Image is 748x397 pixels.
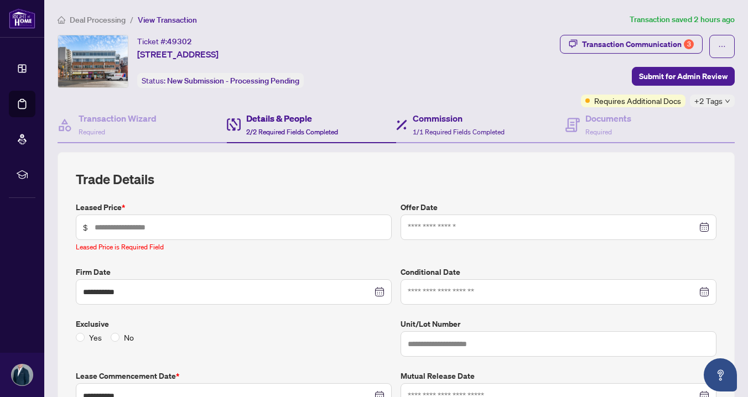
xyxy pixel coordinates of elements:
[594,95,681,107] span: Requires Additional Docs
[632,67,735,86] button: Submit for Admin Review
[401,266,716,278] label: Conditional Date
[560,35,703,54] button: Transaction Communication3
[401,370,716,382] label: Mutual Release Date
[76,266,392,278] label: Firm Date
[585,128,612,136] span: Required
[137,73,304,88] div: Status:
[79,112,157,125] h4: Transaction Wizard
[83,221,88,233] span: $
[120,331,138,343] span: No
[167,76,299,86] span: New Submission - Processing Pending
[76,370,392,382] label: Lease Commencement Date
[70,15,126,25] span: Deal Processing
[684,39,694,49] div: 3
[718,43,726,50] span: ellipsis
[630,13,735,26] article: Transaction saved 2 hours ago
[130,13,133,26] li: /
[246,128,338,136] span: 2/2 Required Fields Completed
[582,35,694,53] div: Transaction Communication
[79,128,105,136] span: Required
[639,67,728,85] span: Submit for Admin Review
[167,36,192,46] span: 49302
[76,170,716,188] h2: Trade Details
[137,48,219,61] span: [STREET_ADDRESS]
[694,95,723,107] span: +2 Tags
[401,201,716,213] label: Offer Date
[85,331,106,343] span: Yes
[58,16,65,24] span: home
[76,318,392,330] label: Exclusive
[9,8,35,29] img: logo
[413,112,505,125] h4: Commission
[704,358,737,391] button: Open asap
[12,364,33,385] img: Profile Icon
[138,15,197,25] span: View Transaction
[725,98,730,104] span: down
[413,128,505,136] span: 1/1 Required Fields Completed
[76,243,164,251] span: Leased Price is Required Field
[401,318,716,330] label: Unit/Lot Number
[76,201,392,213] label: Leased Price
[246,112,338,125] h4: Details & People
[585,112,631,125] h4: Documents
[137,35,192,48] div: Ticket #:
[58,35,128,87] img: IMG-C12082479_1.jpg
